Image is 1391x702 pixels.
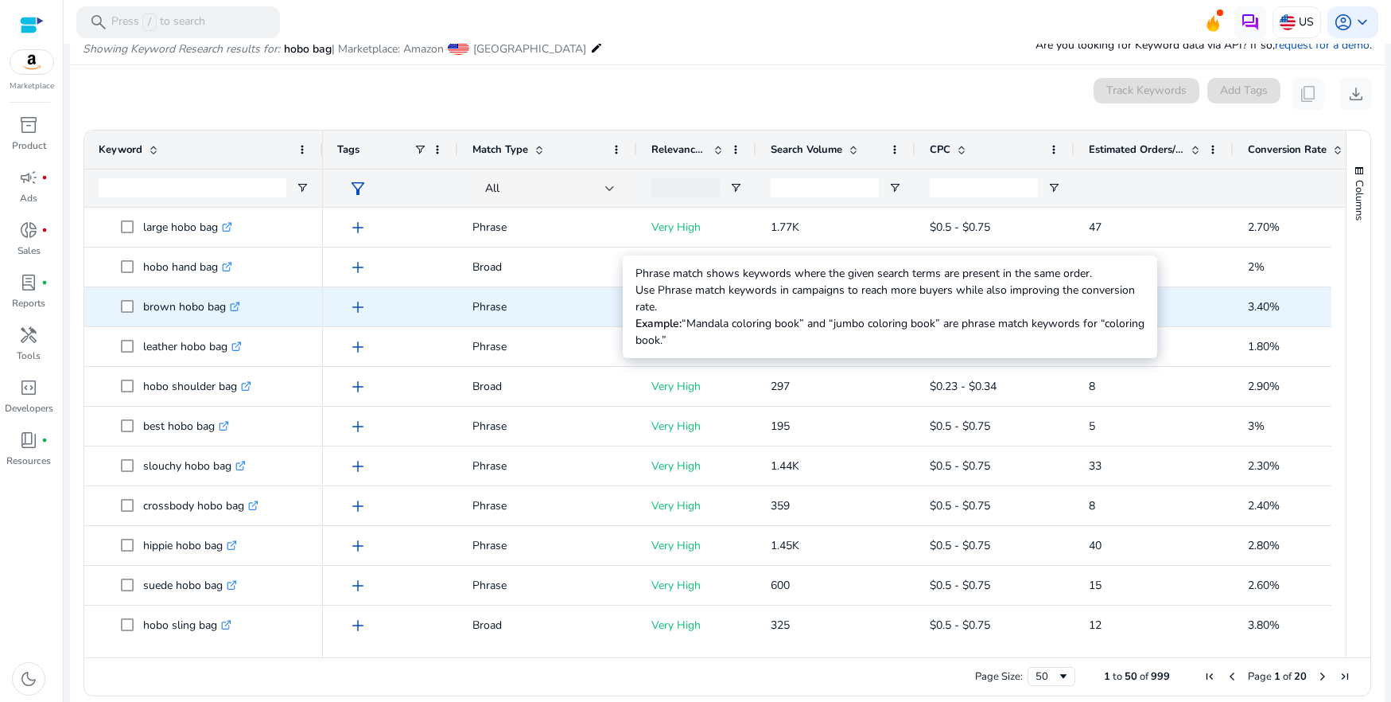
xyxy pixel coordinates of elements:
[1089,578,1102,593] span: 15
[284,41,332,57] span: hobo bag
[1283,669,1292,684] span: of
[143,410,229,443] p: best hobo bag
[771,578,790,593] span: 600
[930,618,990,633] span: $0.5 - $0.75
[1248,379,1280,394] span: 2.90%
[19,168,38,187] span: campaign
[472,211,623,244] p: Phrase
[930,379,997,394] span: $0.23 - $0.34
[1089,538,1102,553] span: 40
[930,458,990,474] span: $0.5 - $0.75
[1340,78,1372,110] button: download
[348,337,367,357] span: add
[651,529,742,562] p: Very High
[472,251,623,283] p: Broad
[930,578,990,593] span: $0.5 - $0.75
[143,291,240,323] p: brown hobo bag
[1151,669,1170,684] span: 999
[472,450,623,482] p: Phrase
[143,211,232,244] p: large hobo bag
[12,296,45,310] p: Reports
[1089,220,1102,235] span: 47
[1299,8,1314,36] p: US
[472,489,623,522] p: Phrase
[472,330,623,363] p: Phrase
[771,458,799,474] span: 1.44K
[590,38,603,57] mat-icon: edit
[1248,220,1280,235] span: 2.70%
[12,138,46,153] p: Product
[143,609,231,642] p: hobo sling bag
[472,142,528,157] span: Match Type
[143,450,246,482] p: slouchy hobo bag
[1035,669,1057,684] div: 50
[296,181,309,194] button: Open Filter Menu
[337,142,359,157] span: Tags
[472,291,623,323] p: Phrase
[930,498,990,513] span: $0.5 - $0.75
[1248,419,1265,434] span: 3%
[1047,181,1060,194] button: Open Filter Menu
[1248,339,1280,354] span: 1.80%
[332,41,444,57] span: | Marketplace: Amazon
[930,538,990,553] span: $0.5 - $0.75
[348,179,367,198] span: filter_alt
[1140,669,1148,684] span: of
[1248,669,1272,684] span: Page
[771,142,842,157] span: Search Volume
[143,251,232,283] p: hobo hand bag
[143,569,237,602] p: suede hobo bag
[1353,13,1372,32] span: keyboard_arrow_down
[41,437,48,443] span: fiber_manual_record
[651,450,742,482] p: Very High
[10,80,54,92] p: Marketplace
[20,191,37,205] p: Ads
[771,618,790,633] span: 325
[348,258,367,277] span: add
[975,669,1023,684] div: Page Size:
[651,211,742,244] p: Very High
[99,142,142,157] span: Keyword
[472,410,623,443] p: Phrase
[348,536,367,556] span: add
[771,379,790,394] span: 297
[10,50,53,74] img: amazon.svg
[1352,180,1366,220] span: Columns
[348,377,367,396] span: add
[1248,498,1280,513] span: 2.40%
[19,326,38,345] span: handyman
[143,370,251,403] p: hobo shoulder bag
[1113,669,1122,684] span: to
[472,529,623,562] p: Phrase
[472,609,623,642] p: Broad
[1089,142,1184,157] span: Estimated Orders/Month
[771,538,799,553] span: 1.45K
[651,569,742,602] p: Very High
[651,489,742,522] p: Very High
[348,457,367,476] span: add
[19,273,38,292] span: lab_profile
[651,410,742,443] p: Very High
[1294,669,1307,684] span: 20
[1028,667,1075,686] div: Page Size
[1226,670,1238,683] div: Previous Page
[1089,618,1102,633] span: 12
[143,489,258,522] p: crossbody hobo bag
[485,181,499,196] span: All
[142,14,157,31] span: /
[1248,618,1280,633] span: 3.80%
[651,251,742,283] p: Very High
[83,41,280,57] i: Showing Keyword Research results for:
[888,181,901,194] button: Open Filter Menu
[1280,14,1296,30] img: us.svg
[1248,458,1280,474] span: 2.30%
[930,419,990,434] span: $0.5 - $0.75
[143,330,242,363] p: leather hobo bag
[1089,419,1095,434] span: 5
[729,181,742,194] button: Open Filter Menu
[1248,142,1327,157] span: Conversion Rate
[1203,670,1216,683] div: First Page
[41,279,48,286] span: fiber_manual_record
[771,220,799,235] span: 1.77K
[348,417,367,436] span: add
